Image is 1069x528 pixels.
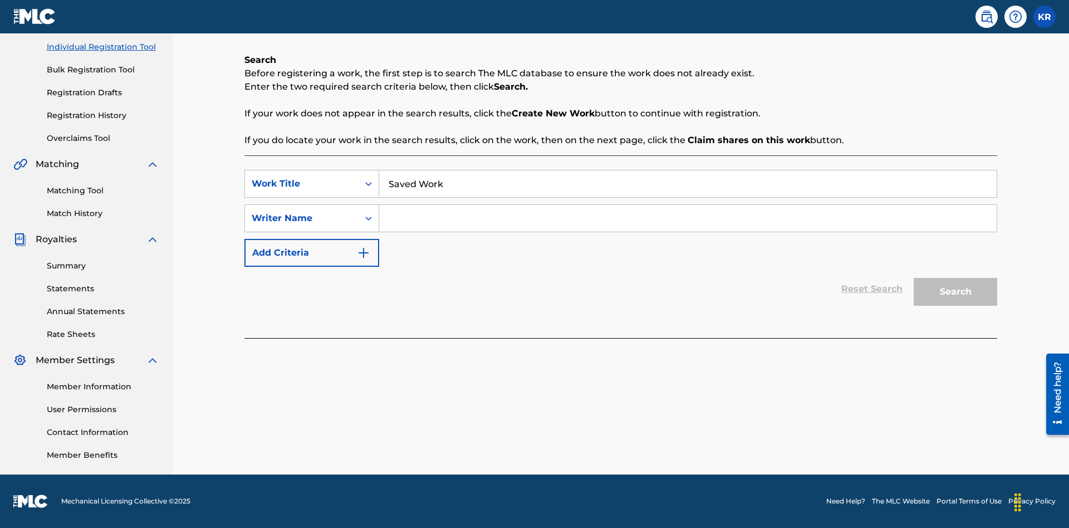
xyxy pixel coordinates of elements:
img: expand [146,233,159,246]
div: User Menu [1033,6,1056,28]
a: Bulk Registration Tool [47,64,159,76]
span: Matching [36,158,79,171]
p: Enter the two required search criteria below, then click [244,80,997,94]
a: The MLC Website [872,496,930,506]
a: Member Benefits [47,449,159,461]
img: search [980,10,993,23]
a: Summary [47,260,159,272]
a: Public Search [975,6,998,28]
b: Search [244,55,276,65]
img: expand [146,354,159,367]
a: Registration History [47,110,159,121]
form: Search Form [244,170,997,311]
a: User Permissions [47,404,159,415]
iframe: Chat Widget [1013,475,1069,528]
span: Member Settings [36,354,115,367]
a: Member Information [47,381,159,393]
div: Drag [1009,486,1027,519]
strong: Claim shares on this work [688,135,810,145]
span: Mechanical Licensing Collective © 2025 [61,496,190,506]
a: Overclaims Tool [47,133,159,144]
a: Matching Tool [47,185,159,197]
a: Match History [47,208,159,219]
a: Statements [47,283,159,295]
iframe: Resource Center [1038,349,1069,441]
img: Member Settings [13,354,27,367]
div: Work Title [252,177,352,190]
a: Contact Information [47,427,159,438]
p: Before registering a work, the first step is to search The MLC database to ensure the work does n... [244,67,997,80]
a: Rate Sheets [47,329,159,340]
img: logo [13,495,48,508]
a: Portal Terms of Use [936,496,1002,506]
div: Writer Name [252,212,352,225]
span: Royalties [36,233,77,246]
img: 9d2ae6d4665cec9f34b9.svg [357,246,370,260]
a: Privacy Policy [1008,496,1056,506]
img: expand [146,158,159,171]
a: Annual Statements [47,306,159,317]
img: Royalties [13,233,27,246]
button: Add Criteria [244,239,379,267]
div: Help [1004,6,1027,28]
img: MLC Logo [13,8,56,25]
img: Matching [13,158,27,171]
a: Individual Registration Tool [47,41,159,53]
img: help [1009,10,1022,23]
p: If your work does not appear in the search results, click the button to continue with registration. [244,107,997,120]
strong: Create New Work [512,108,595,119]
a: Registration Drafts [47,87,159,99]
strong: Search. [494,81,528,92]
p: If you do locate your work in the search results, click on the work, then on the next page, click... [244,134,997,147]
a: Need Help? [826,496,865,506]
